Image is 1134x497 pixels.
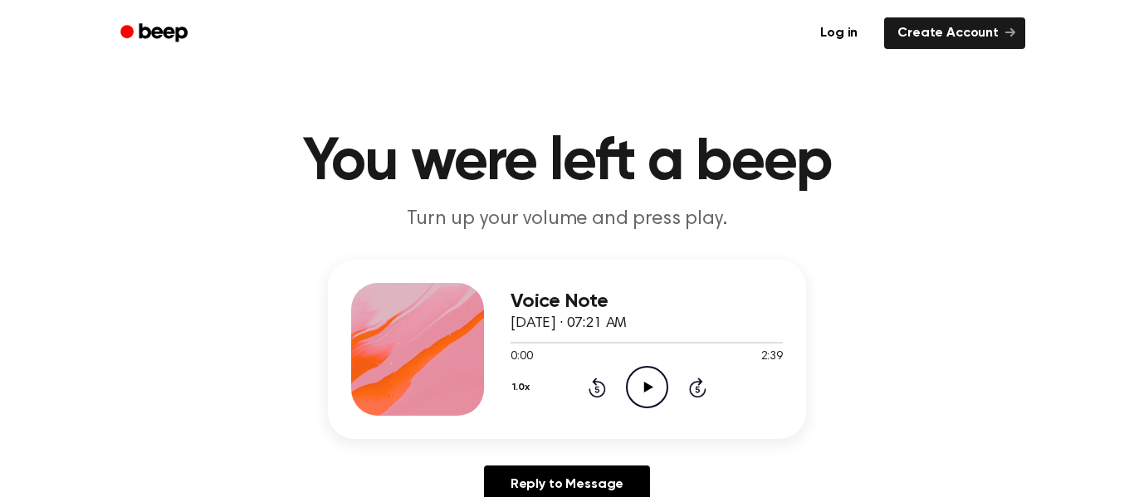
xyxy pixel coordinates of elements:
p: Turn up your volume and press play. [248,206,886,233]
span: 2:39 [761,348,783,366]
h1: You were left a beep [142,133,992,192]
h3: Voice Note [511,290,783,313]
span: 0:00 [511,348,532,366]
span: [DATE] · 07:21 AM [511,316,627,331]
a: Beep [109,17,203,50]
a: Log in [804,14,874,52]
a: Create Account [884,17,1025,49]
button: 1.0x [511,373,535,402]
